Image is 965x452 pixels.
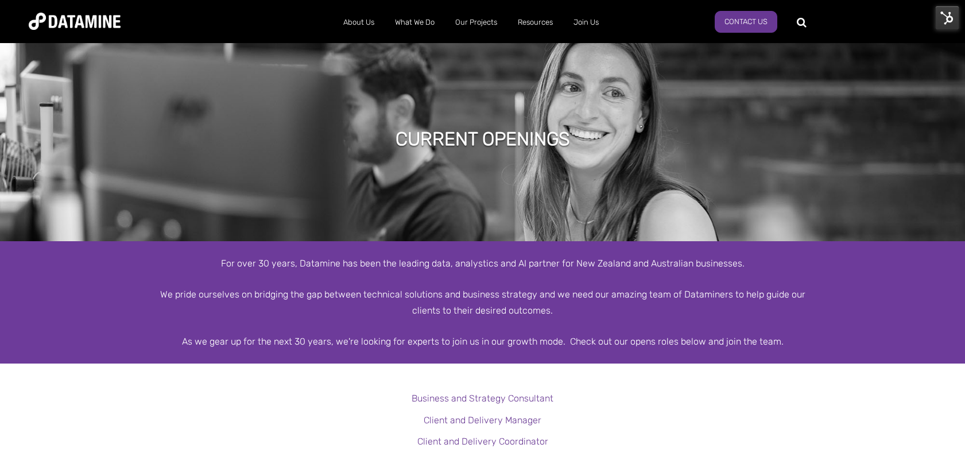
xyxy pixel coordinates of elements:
[507,7,563,37] a: Resources
[715,11,777,33] a: Contact Us
[563,7,609,37] a: Join Us
[156,287,810,318] div: We pride ourselves on bridging the gap between technical solutions and business strategy and we n...
[445,7,507,37] a: Our Projects
[424,415,541,426] a: Client and Delivery Manager
[385,7,445,37] a: What We Do
[935,6,959,30] img: HubSpot Tools Menu Toggle
[29,13,121,30] img: Datamine
[412,393,553,404] a: Business and Strategy Consultant
[333,7,385,37] a: About Us
[396,126,570,152] h1: Current Openings
[156,256,810,271] div: For over 30 years, Datamine has been the leading data, analystics and AI partner for New Zealand ...
[156,334,810,349] div: As we gear up for the next 30 years, we're looking for experts to join us in our growth mode. Che...
[417,436,548,447] a: Client and Delivery Coordinator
